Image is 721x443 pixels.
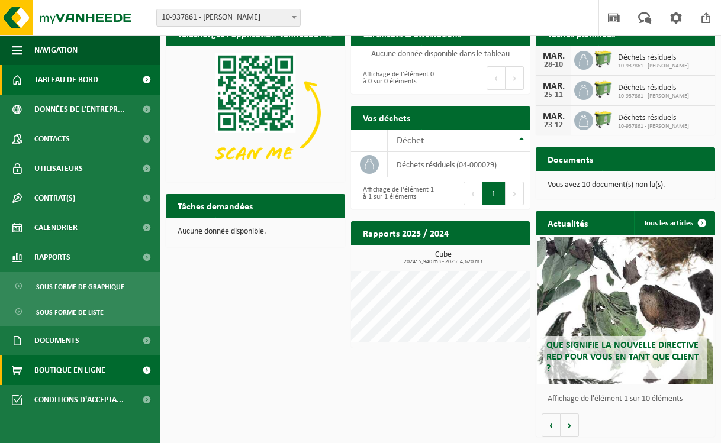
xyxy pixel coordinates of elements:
[34,242,70,272] span: Rapports
[351,221,461,244] h2: Rapports 2025 / 2024
[546,341,699,373] span: Que signifie la nouvelle directive RED pour vous en tant que client ?
[542,112,565,121] div: MAR.
[3,300,157,323] a: Sous forme de liste
[397,136,424,145] span: Déchet
[34,124,70,154] span: Contacts
[506,182,524,205] button: Next
[542,91,565,99] div: 25-11
[166,46,345,180] img: Download de VHEPlus App
[542,121,565,130] div: 23-12
[482,182,506,205] button: 1
[36,276,124,298] span: Sous forme de graphique
[166,194,265,217] h2: Tâches demandées
[593,79,613,99] img: WB-0660-HPE-GN-50
[618,53,689,63] span: Déchets résiduels
[157,9,300,26] span: 10-937861 - OLIVIER WERY - TROOZ
[487,66,506,90] button: Previous
[536,147,605,170] h2: Documents
[634,211,714,235] a: Tous les articles
[618,83,689,93] span: Déchets résiduels
[536,211,600,234] h2: Actualités
[34,154,83,183] span: Utilisateurs
[34,95,125,124] span: Données de l'entrepr...
[427,244,529,268] a: Consulter les rapports
[34,355,105,385] span: Boutique en ligne
[357,65,434,91] div: Affichage de l'élément 0 à 0 sur 0 éléments
[542,51,565,61] div: MAR.
[3,275,157,298] a: Sous forme de graphique
[618,123,689,130] span: 10-937861 - [PERSON_NAME]
[351,46,530,62] td: Aucune donnée disponible dans le tableau
[506,66,524,90] button: Next
[357,251,530,265] h3: Cube
[548,395,709,403] p: Affichage de l'élément 1 sur 10 éléments
[34,183,75,213] span: Contrat(s)
[156,9,301,27] span: 10-937861 - OLIVIER WERY - TROOZ
[178,228,333,236] p: Aucune donnée disponible.
[593,49,613,69] img: WB-0660-HPE-GN-50
[537,237,713,384] a: Que signifie la nouvelle directive RED pour vous en tant que client ?
[618,114,689,123] span: Déchets résiduels
[542,82,565,91] div: MAR.
[34,385,124,415] span: Conditions d'accepta...
[618,63,689,70] span: 10-937861 - [PERSON_NAME]
[463,182,482,205] button: Previous
[542,413,561,437] button: Vorige
[34,326,79,355] span: Documents
[357,180,434,206] div: Affichage de l'élément 1 à 1 sur 1 éléments
[561,413,579,437] button: Volgende
[542,61,565,69] div: 28-10
[36,301,104,324] span: Sous forme de liste
[548,181,703,189] p: Vous avez 10 document(s) non lu(s).
[388,152,530,177] td: déchets résiduels (04-000029)
[34,213,78,242] span: Calendrier
[351,106,422,129] h2: Vos déchets
[34,65,98,95] span: Tableau de bord
[618,93,689,100] span: 10-937861 - [PERSON_NAME]
[34,35,78,65] span: Navigation
[593,109,613,130] img: WB-0660-HPE-GN-50
[357,259,530,265] span: 2024: 5,940 m3 - 2025: 4,620 m3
